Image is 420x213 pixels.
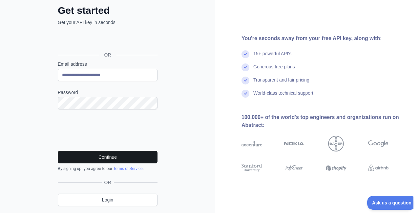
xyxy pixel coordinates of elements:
img: shopify [326,163,346,173]
iframe: Toggle Customer Support [367,196,413,210]
img: nokia [284,136,304,152]
img: airbnb [368,163,389,173]
a: Terms of Service [113,166,142,171]
div: Transparent and fair pricing [253,77,309,90]
img: accenture [241,136,262,152]
label: Email address [58,61,157,67]
div: Generous free plans [253,63,295,77]
img: check mark [241,77,249,84]
img: google [368,136,389,152]
img: payoneer [284,163,304,173]
div: By signing up, you agree to our . [58,166,157,171]
iframe: reCAPTCHA [58,117,157,143]
button: Continue [58,151,157,163]
h2: Get started [58,5,157,16]
div: Inicie sessão com o Google. Abre num novo separador [58,33,156,47]
img: bayer [328,136,344,152]
img: check mark [241,63,249,71]
a: Login [58,194,157,206]
p: Get your API key in seconds [58,19,157,26]
div: 100,000+ of the world's top engineers and organizations run on Abstract: [241,113,409,129]
iframe: Botão Iniciar sessão com o Google [54,33,159,47]
div: World-class technical support [253,90,313,103]
span: OR [99,52,116,58]
img: check mark [241,90,249,98]
label: Password [58,89,157,96]
span: OR [102,179,114,186]
div: You're seconds away from your free API key, along with: [241,35,409,42]
img: check mark [241,50,249,58]
div: 15+ powerful API's [253,50,291,63]
img: stanford university [241,163,262,173]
